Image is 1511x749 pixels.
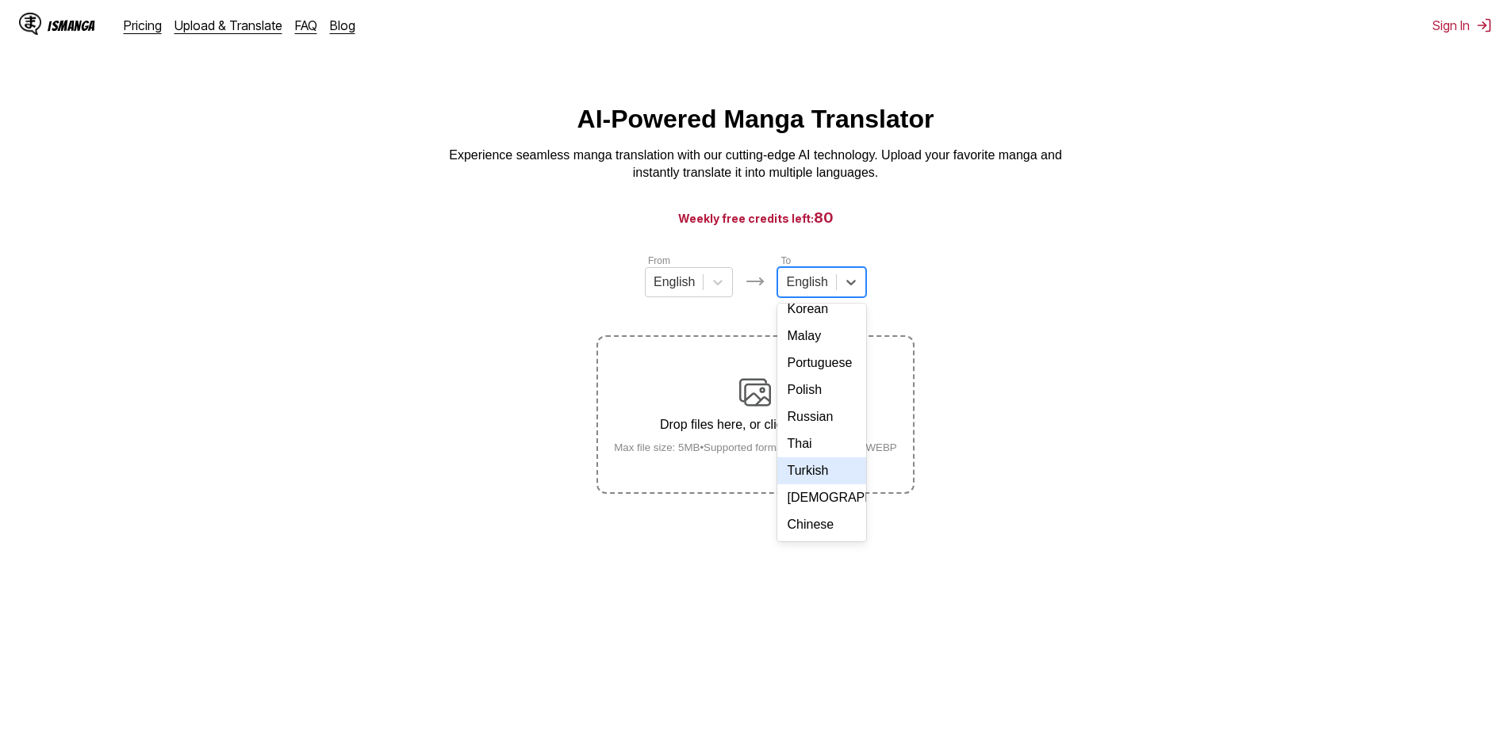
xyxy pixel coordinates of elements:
div: Turkish [777,457,865,484]
span: 80 [814,209,834,226]
div: [DEMOGRAPHIC_DATA] [777,484,865,511]
div: Polish [777,376,865,403]
a: Upload & Translate [174,17,282,33]
h3: Weekly free credits left: [38,208,1473,227]
p: Drop files here, or click to browse. [601,418,910,432]
a: Blog [330,17,355,33]
div: Thai [777,430,865,457]
label: From [648,255,670,266]
img: IsManga Logo [19,13,41,35]
h1: AI-Powered Manga Translator [577,105,934,134]
small: Max file size: 5MB • Supported formats: JP(E)G, PNG, WEBP [601,441,910,453]
p: Experience seamless manga translation with our cutting-edge AI technology. Upload your favorite m... [439,147,1073,182]
div: Korean [777,296,865,323]
div: Malay [777,323,865,350]
a: Pricing [124,17,162,33]
img: Sign out [1476,17,1492,33]
a: IsManga LogoIsManga [19,13,124,38]
label: To [780,255,791,266]
div: Chinese [777,511,865,538]
button: Sign In [1432,17,1492,33]
div: Portuguese [777,350,865,376]
div: IsManga [48,18,95,33]
div: Russian [777,403,865,430]
a: FAQ [295,17,317,33]
img: Languages icon [746,272,765,291]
